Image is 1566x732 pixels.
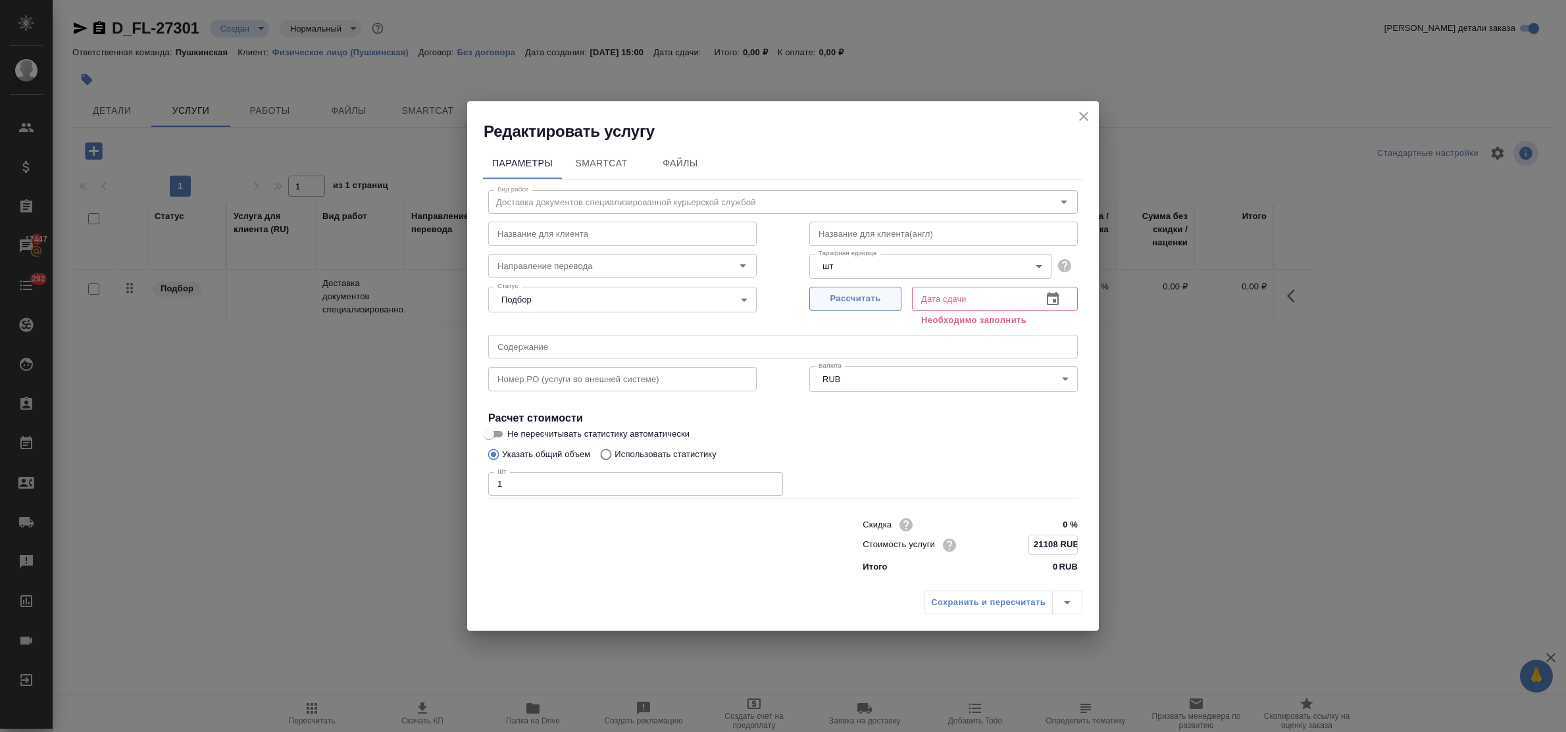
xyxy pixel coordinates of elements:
p: Итого [863,560,887,573]
button: Подбор [497,294,536,305]
p: Использовать статистику [615,448,717,461]
div: шт [809,254,1051,279]
div: split button [924,591,1082,614]
input: ✎ Введи что-нибудь [1028,515,1078,534]
h2: Редактировать услугу [484,121,1099,142]
span: SmartCat [570,155,633,172]
button: close [1074,107,1094,126]
p: Стоимость услуги [863,538,935,551]
button: Open [734,256,752,275]
button: Рассчитать [809,287,901,311]
span: Файлы [649,155,712,172]
p: Скидка [863,518,892,531]
p: 0 [1053,560,1057,573]
span: Не пересчитывать статистику автоматически [507,427,690,441]
button: шт [819,260,837,272]
p: Необходимо заполнить [921,314,1069,327]
div: Подбор [488,287,757,312]
p: RUB [1059,560,1078,573]
input: ✎ Введи что-нибудь [1029,535,1077,554]
p: Указать общий объем [502,448,590,461]
div: RUB [809,366,1078,391]
button: RUB [819,374,844,385]
h4: Расчет стоимости [488,410,1078,426]
span: Рассчитать [817,291,894,306]
span: Параметры [491,155,554,172]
